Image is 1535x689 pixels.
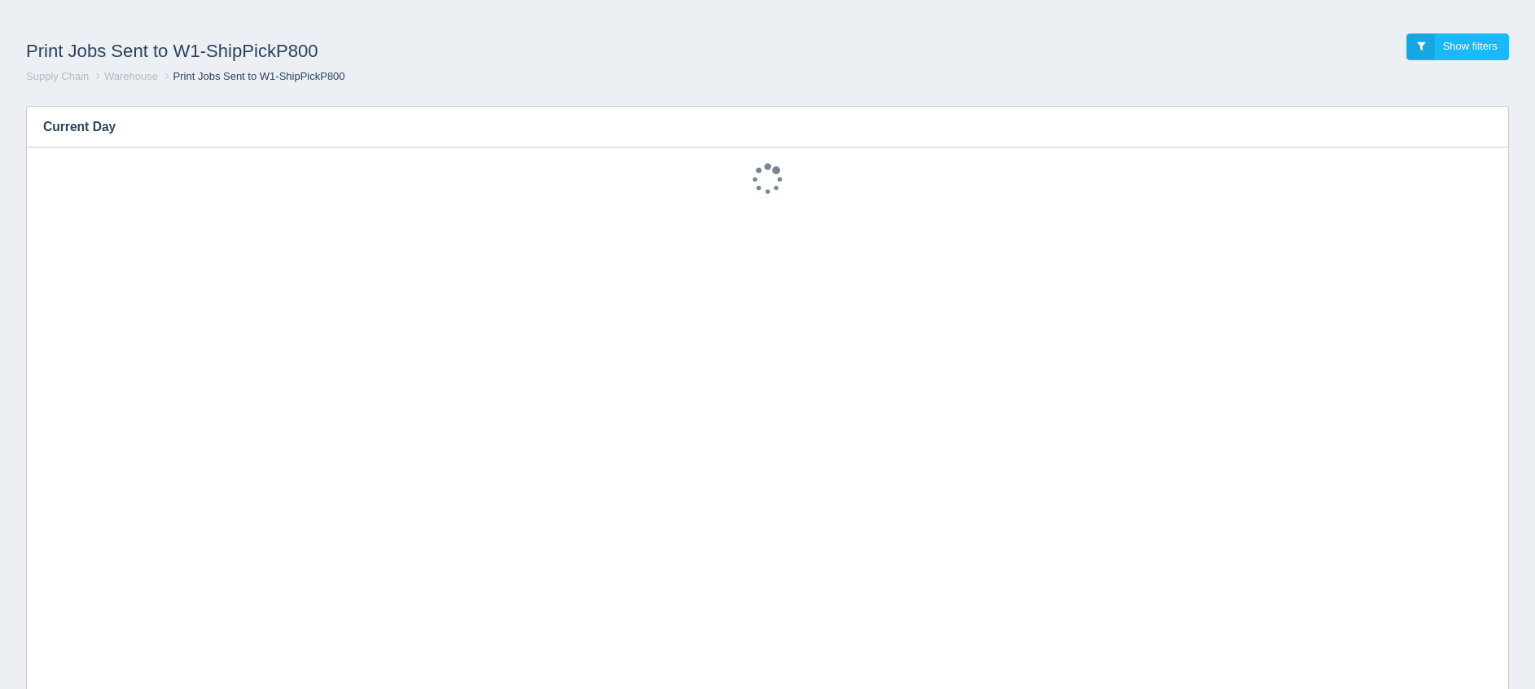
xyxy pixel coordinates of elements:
a: Show filters [1406,33,1509,60]
li: Print Jobs Sent to W1-ShipPickP800 [161,69,345,85]
h1: Print Jobs Sent to W1-ShipPickP800 [26,33,768,69]
span: Show filters [1443,40,1498,52]
h3: Current Day [27,107,1484,147]
a: Warehouse [104,70,158,82]
a: Supply Chain [26,70,89,82]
